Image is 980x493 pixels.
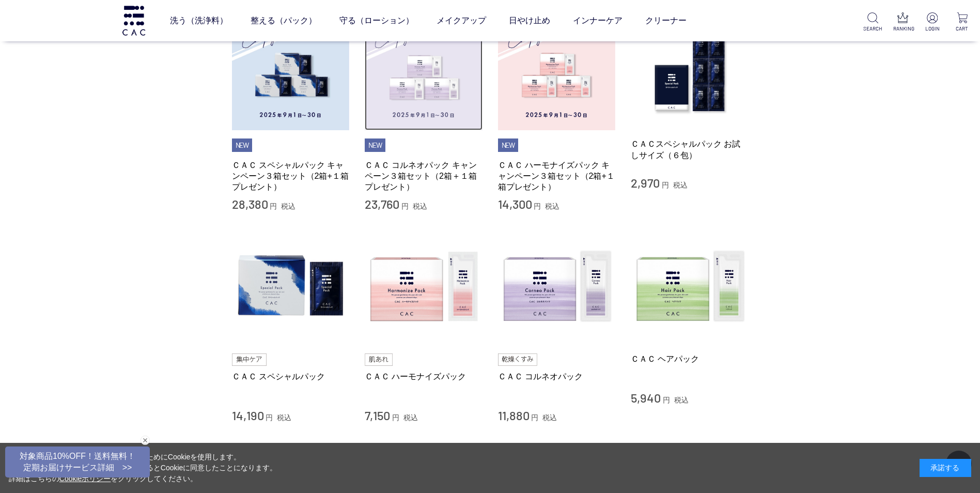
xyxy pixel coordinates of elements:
[232,160,350,193] a: ＣＡＣ スペシャルパック キャンペーン３箱セット（2箱+１箱プレゼント）
[645,6,687,35] a: クリーナー
[498,371,616,382] a: ＣＡＣ コルネオパック
[893,25,912,33] p: RANKING
[534,202,541,210] span: 円
[498,228,616,346] img: ＣＡＣ コルネオパック
[893,12,912,33] a: RANKING
[631,175,660,190] span: 2,970
[365,196,399,211] span: 23,760
[953,25,972,33] p: CART
[266,413,273,422] span: 円
[232,353,267,366] img: 集中ケア
[365,13,483,131] img: ＣＡＣ コルネオパック キャンペーン３箱セット（2箱＋１箱プレゼント）
[365,371,483,382] a: ＣＡＣ ハーモナイズパック
[673,181,688,189] span: 税込
[401,202,409,210] span: 円
[631,13,749,131] img: ＣＡＣスペシャルパック お試しサイズ（６包）
[498,160,616,193] a: ＣＡＣ ハーモナイズパック キャンペーン３箱セット（2箱+１箱プレゼント）
[392,413,399,422] span: 円
[281,202,295,210] span: 税込
[232,13,350,131] img: ＣＡＣ スペシャルパック キャンペーン３箱セット（2箱+１箱プレゼント）
[498,13,616,131] img: ＣＡＣ ハーモナイズパック キャンペーン３箱セット（2箱+１箱プレゼント）
[953,12,972,33] a: CART
[498,196,532,211] span: 14,300
[232,196,268,211] span: 28,380
[631,138,749,161] a: ＣＡＣスペシャルパック お試しサイズ（６包）
[923,25,942,33] p: LOGIN
[403,413,418,422] span: 税込
[663,396,670,404] span: 円
[365,160,483,193] a: ＣＡＣ コルネオパック キャンペーン３箱セット（2箱＋１箱プレゼント）
[674,396,689,404] span: 税込
[270,202,277,210] span: 円
[339,6,414,35] a: 守る（ローション）
[863,12,882,33] a: SEARCH
[863,25,882,33] p: SEARCH
[232,138,253,152] li: NEW
[232,228,350,346] img: ＣＡＣ スペシャルパック
[531,413,538,422] span: 円
[413,202,427,210] span: 税込
[365,228,483,346] img: ＣＡＣ ハーモナイズパック
[498,138,519,152] li: NEW
[437,6,486,35] a: メイクアップ
[277,413,291,422] span: 税込
[232,371,350,382] a: ＣＡＣ スペシャルパック
[365,138,385,152] li: NEW
[542,413,557,422] span: 税込
[920,459,971,477] div: 承諾する
[631,228,749,346] img: ＣＡＣ ヘアパック
[509,6,550,35] a: 日やけ止め
[232,408,264,423] span: 14,190
[251,6,317,35] a: 整える（パック）
[573,6,623,35] a: インナーケア
[662,181,669,189] span: 円
[631,390,661,405] span: 5,940
[498,408,530,423] span: 11,880
[498,353,538,366] img: 乾燥くすみ
[545,202,559,210] span: 税込
[631,353,749,364] a: ＣＡＣ ヘアパック
[121,6,147,35] img: logo
[923,12,942,33] a: LOGIN
[365,408,390,423] span: 7,150
[170,6,228,35] a: 洗う（洗浄料）
[365,353,393,366] img: 肌あれ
